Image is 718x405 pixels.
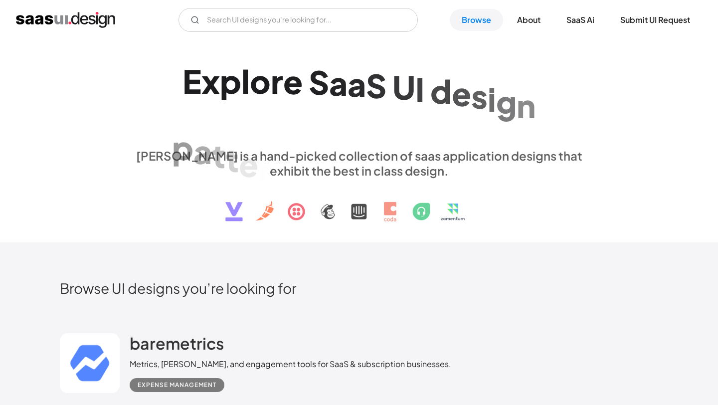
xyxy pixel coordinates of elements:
div: g [496,83,517,121]
div: x [201,62,220,100]
div: l [241,62,250,100]
a: home [16,12,115,28]
a: Browse [450,9,503,31]
div: a [329,64,348,102]
div: a [348,65,366,103]
div: e [452,74,471,112]
div: t [212,136,225,174]
div: t [225,140,239,179]
div: s [471,77,488,115]
div: p [172,128,193,166]
div: r [271,62,283,100]
div: n [517,86,536,124]
div: E [182,62,201,100]
h1: Explore SaaS UI design patterns & interactions. [130,62,588,139]
h2: Browse UI designs you’re looking for [60,279,658,297]
div: S [366,66,386,105]
a: Submit UI Request [608,9,702,31]
div: d [430,72,452,110]
div: a [193,132,212,170]
div: e [283,62,303,101]
div: r [258,150,271,188]
a: About [505,9,552,31]
div: S [309,63,329,101]
a: baremetrics [130,333,224,358]
div: [PERSON_NAME] is a hand-picked collection of saas application designs that exhibit the best in cl... [130,148,588,178]
div: o [250,62,271,100]
img: text, icon, saas logo [208,178,510,230]
div: i [488,79,496,118]
div: Metrics, [PERSON_NAME], and engagement tools for SaaS & subscription businesses. [130,358,451,370]
div: e [239,145,258,183]
input: Search UI designs you're looking for... [179,8,418,32]
div: I [415,70,424,108]
a: SaaS Ai [554,9,606,31]
div: Expense Management [138,379,216,391]
h2: baremetrics [130,333,224,353]
form: Email Form [179,8,418,32]
div: U [392,68,415,106]
div: p [220,62,241,100]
